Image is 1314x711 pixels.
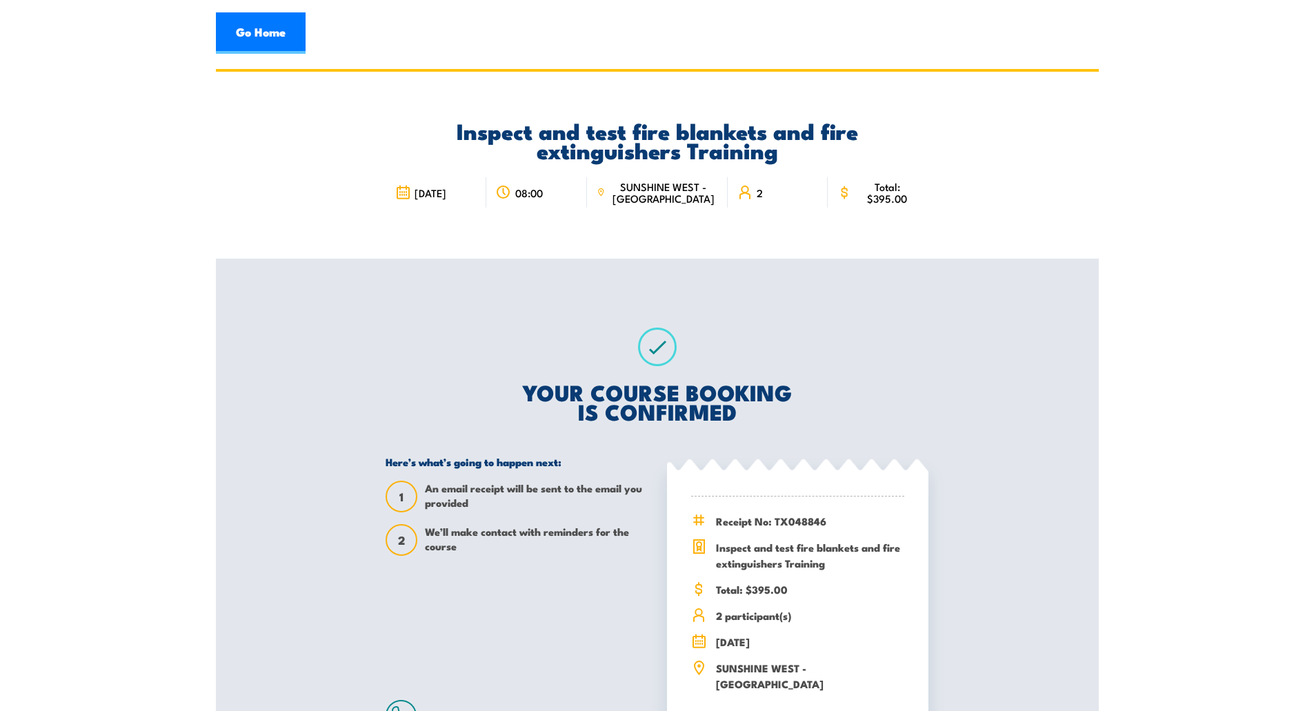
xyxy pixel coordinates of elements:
span: 08:00 [515,187,543,199]
a: Go Home [216,12,306,54]
span: SUNSHINE WEST - [GEOGRAPHIC_DATA] [716,660,904,692]
span: Inspect and test fire blankets and fire extinguishers Training [716,539,904,571]
span: Total: $395.00 [856,181,919,204]
h2: Inspect and test fire blankets and fire extinguishers Training [386,121,928,159]
span: An email receipt will be sent to the email you provided [425,481,647,512]
span: Total: $395.00 [716,581,904,597]
span: [DATE] [716,634,904,650]
h2: YOUR COURSE BOOKING IS CONFIRMED [386,382,928,421]
span: Receipt No: TX048846 [716,513,904,529]
span: 2 [387,533,416,548]
h5: Here’s what’s going to happen next: [386,455,647,468]
span: 2 participant(s) [716,608,904,623]
span: SUNSHINE WEST - [GEOGRAPHIC_DATA] [609,181,717,204]
span: 2 [757,187,763,199]
span: 1 [387,490,416,504]
span: We’ll make contact with reminders for the course [425,524,647,556]
span: [DATE] [415,187,446,199]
